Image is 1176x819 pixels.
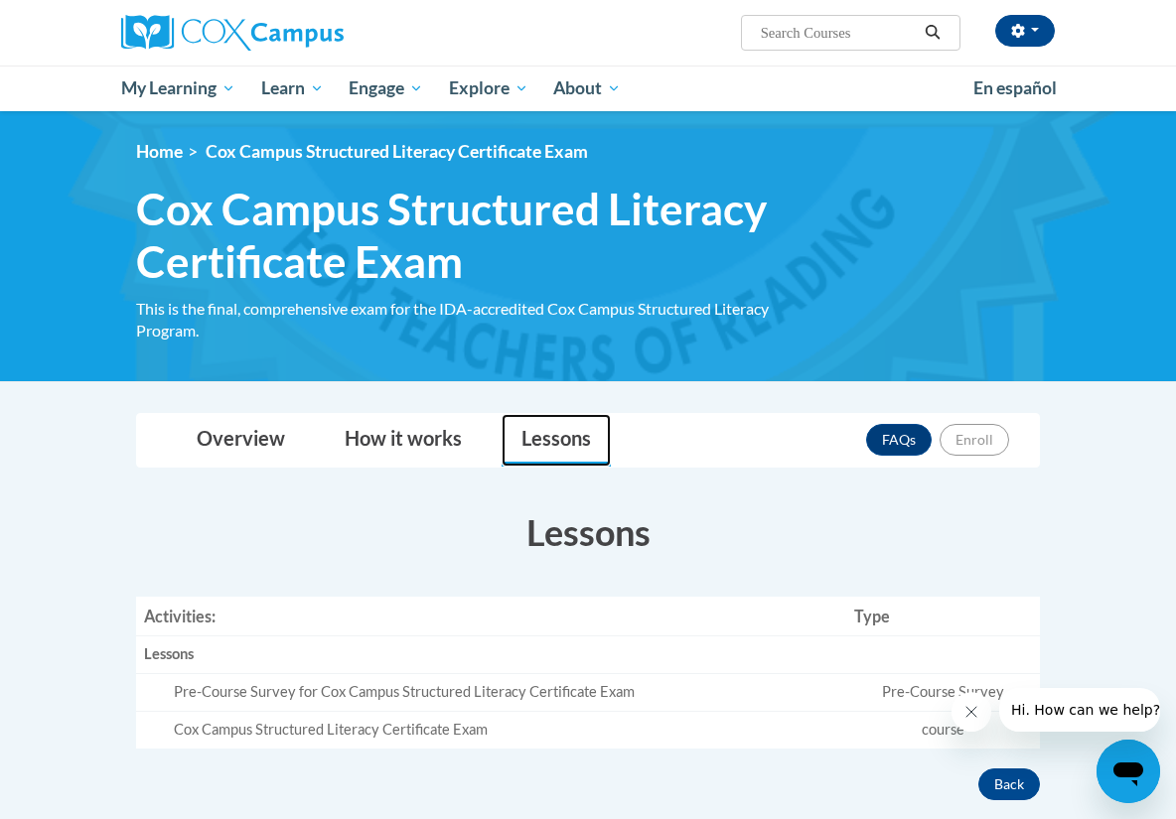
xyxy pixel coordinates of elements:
[759,21,918,45] input: Search Courses
[1097,740,1160,803] iframe: Button to launch messaging window
[449,76,528,100] span: Explore
[121,15,344,51] img: Cox Campus
[553,76,621,100] span: About
[940,424,1009,456] button: Enroll
[136,141,183,162] a: Home
[349,76,423,100] span: Engage
[952,692,991,732] iframe: Close message
[960,68,1070,109] a: En español
[206,141,588,162] span: Cox Campus Structured Literacy Certificate Exam
[177,414,305,467] a: Overview
[121,15,412,51] a: Cox Campus
[136,507,1040,557] h3: Lessons
[978,768,1040,800] button: Back
[121,76,235,100] span: My Learning
[436,66,541,111] a: Explore
[336,66,436,111] a: Engage
[541,66,635,111] a: About
[174,682,838,703] div: Pre-Course Survey for Cox Campus Structured Literacy Certificate Exam
[144,644,838,665] div: Lessons
[918,21,948,45] button: Search
[108,66,248,111] a: My Learning
[502,414,611,467] a: Lessons
[136,597,846,636] th: Activities:
[325,414,482,467] a: How it works
[973,77,1057,98] span: En español
[136,183,821,288] span: Cox Campus Structured Literacy Certificate Exam
[106,66,1070,111] div: Main menu
[866,424,932,456] a: FAQs
[846,711,1040,748] td: course
[261,76,324,100] span: Learn
[136,298,821,341] div: This is the final, comprehensive exam for the IDA-accredited Cox Campus Structured Literacy Program.
[846,674,1040,712] td: Pre-Course Survey
[999,688,1160,732] iframe: Message from company
[174,720,838,741] div: Cox Campus Structured Literacy Certificate Exam
[995,15,1055,47] button: Account Settings
[248,66,337,111] a: Learn
[846,597,1040,636] th: Type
